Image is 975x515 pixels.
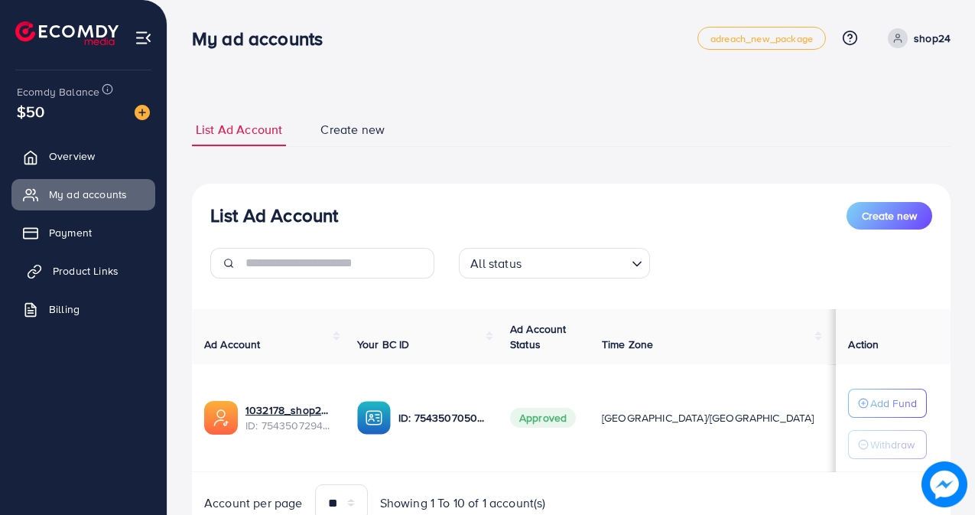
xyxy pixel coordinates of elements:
[204,337,261,352] span: Ad Account
[11,179,155,210] a: My ad accounts
[602,410,814,425] span: [GEOGRAPHIC_DATA]/[GEOGRAPHIC_DATA]
[697,27,826,50] a: adreach_new_package
[882,28,951,48] a: shop24
[135,105,150,120] img: image
[11,256,155,286] a: Product Links
[914,29,951,47] p: shop24
[710,34,813,44] span: adreach_new_package
[848,337,879,352] span: Action
[320,121,385,139] span: Create new
[921,461,967,507] img: image
[192,28,335,50] h3: My ad accounts
[602,337,653,352] span: Time Zone
[847,202,932,230] button: Create new
[204,494,303,512] span: Account per page
[11,141,155,171] a: Overview
[862,208,917,223] span: Create new
[15,21,119,45] img: logo
[204,401,238,435] img: ic-ads-acc.e4c84228.svg
[357,337,410,352] span: Your BC ID
[459,248,650,279] div: Search for option
[380,494,546,512] span: Showing 1 To 10 of 1 account(s)
[135,29,152,47] img: menu
[11,217,155,248] a: Payment
[210,204,338,227] h3: List Ad Account
[17,100,44,122] span: $50
[53,263,119,279] span: Product Links
[526,249,626,275] input: Search for option
[245,418,333,433] span: ID: 7543507294777589776
[510,321,567,352] span: Ad Account Status
[398,409,486,427] p: ID: 7543507050098327553
[510,408,576,428] span: Approved
[49,148,95,164] span: Overview
[245,403,333,418] a: 1032178_shop24now_1756359704652
[245,403,333,434] div: <span class='underline'>1032178_shop24now_1756359704652</span></br>7543507294777589776
[196,121,282,139] span: List Ad Account
[17,84,99,99] span: Ecomdy Balance
[870,394,917,412] p: Add Fund
[467,253,525,275] span: All status
[11,294,155,324] a: Billing
[49,225,92,240] span: Payment
[357,401,391,435] img: ic-ba-acc.ded83a64.svg
[49,302,80,317] span: Billing
[848,389,927,418] button: Add Fund
[848,430,927,459] button: Withdraw
[49,187,127,202] span: My ad accounts
[870,435,915,454] p: Withdraw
